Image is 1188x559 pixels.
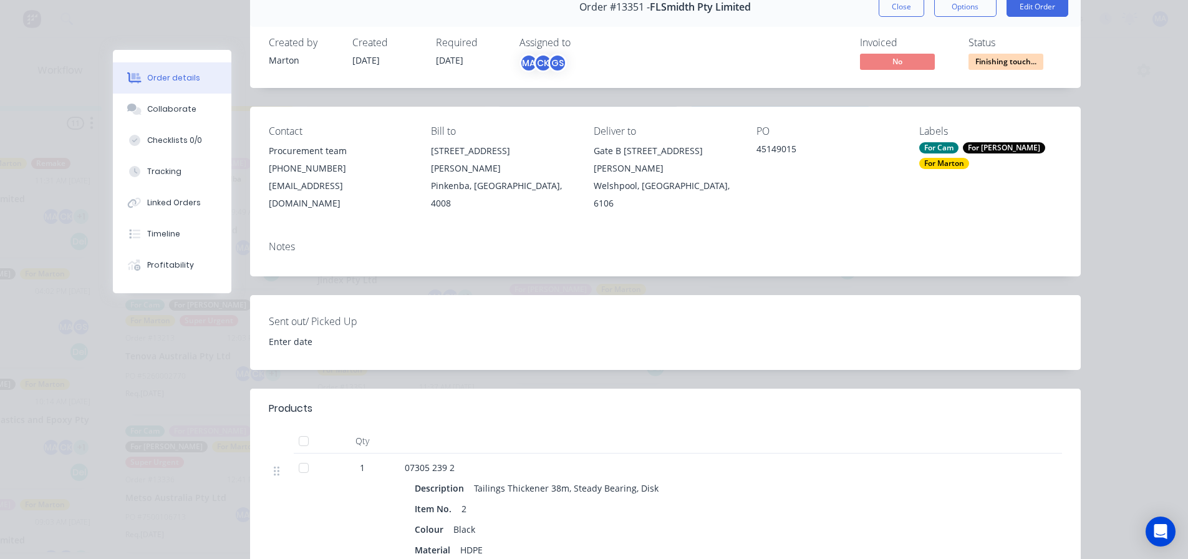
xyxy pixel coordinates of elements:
[968,37,1062,49] div: Status
[860,54,935,69] span: No
[919,158,969,169] div: For Marton
[431,177,574,212] div: Pinkenba, [GEOGRAPHIC_DATA], 4008
[147,104,196,115] div: Collaborate
[113,125,231,156] button: Checklists 0/0
[436,54,463,66] span: [DATE]
[650,1,751,13] span: FLSmidth Pty Limited
[147,166,181,177] div: Tracking
[455,541,488,559] div: HDPE
[1146,517,1176,547] div: Open Intercom Messenger
[269,241,1062,253] div: Notes
[436,37,505,49] div: Required
[548,54,567,72] div: GS
[113,156,231,187] button: Tracking
[360,461,365,474] span: 1
[405,462,455,474] span: 07305 239 2
[269,37,337,49] div: Created by
[756,125,899,137] div: PO
[147,228,180,240] div: Timeline
[269,314,425,329] label: Sent out/ Picked Up
[519,54,538,72] div: MA
[415,479,469,497] div: Description
[594,142,736,177] div: Gate B [STREET_ADDRESS][PERSON_NAME]
[919,125,1062,137] div: Labels
[448,520,480,538] div: Black
[431,125,574,137] div: Bill to
[113,187,231,218] button: Linked Orders
[579,1,650,13] span: Order #13351 -
[325,429,400,454] div: Qty
[113,62,231,94] button: Order details
[269,125,412,137] div: Contact
[594,125,736,137] div: Deliver to
[963,142,1045,153] div: For [PERSON_NAME]
[415,541,455,559] div: Material
[113,94,231,125] button: Collaborate
[269,401,312,416] div: Products
[147,260,194,271] div: Profitability
[269,54,337,67] div: Marton
[469,479,664,497] div: Tailings Thickener 38m, Steady Bearing, Disk
[269,142,412,212] div: Procurement team[PHONE_NUMBER][EMAIL_ADDRESS][DOMAIN_NAME]
[756,142,899,160] div: 45149015
[269,160,412,177] div: [PHONE_NUMBER]
[968,54,1043,72] button: Finishing touch...
[260,332,415,351] input: Enter date
[352,37,421,49] div: Created
[456,500,471,518] div: 2
[431,142,574,177] div: [STREET_ADDRESS][PERSON_NAME]
[269,177,412,212] div: [EMAIL_ADDRESS][DOMAIN_NAME]
[113,218,231,250] button: Timeline
[415,500,456,518] div: Item No.
[919,142,959,153] div: For Cam
[594,177,736,212] div: Welshpool, [GEOGRAPHIC_DATA], 6106
[860,37,954,49] div: Invoiced
[147,72,200,84] div: Order details
[519,37,644,49] div: Assigned to
[352,54,380,66] span: [DATE]
[269,142,412,160] div: Procurement team
[113,250,231,281] button: Profitability
[594,142,736,212] div: Gate B [STREET_ADDRESS][PERSON_NAME]Welshpool, [GEOGRAPHIC_DATA], 6106
[431,142,574,212] div: [STREET_ADDRESS][PERSON_NAME]Pinkenba, [GEOGRAPHIC_DATA], 4008
[147,135,202,146] div: Checklists 0/0
[534,54,553,72] div: CK
[147,197,201,208] div: Linked Orders
[968,54,1043,69] span: Finishing touch...
[415,520,448,538] div: Colour
[519,54,567,72] button: MACKGS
